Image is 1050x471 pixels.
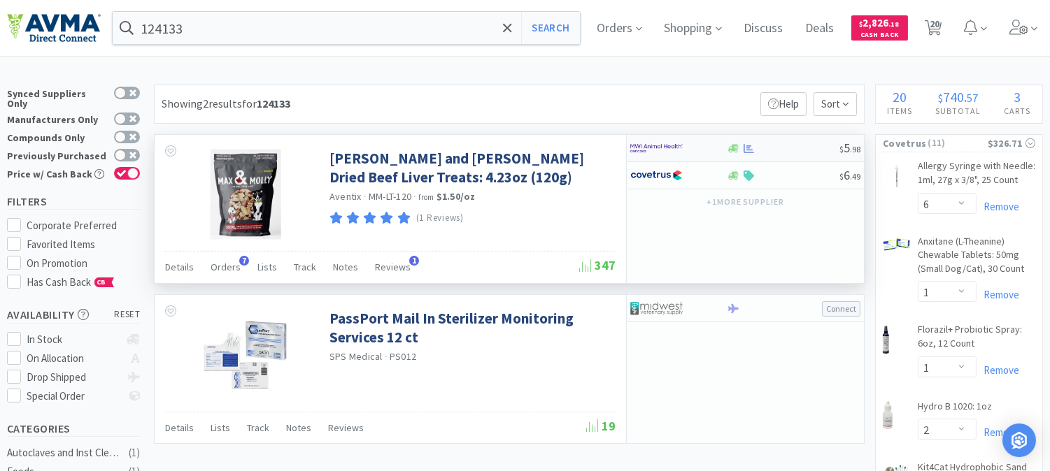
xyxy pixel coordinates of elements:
[7,87,107,108] div: Synced Suppliers Only
[364,190,367,203] span: ·
[369,190,411,203] span: MM-LT-120
[7,444,120,461] div: Autoclaves and Inst Cleaners
[860,31,900,41] span: Cash Back
[413,190,416,203] span: ·
[294,261,316,273] span: Track
[521,12,579,44] button: Search
[851,9,908,47] a: $2,826.18Cash Back
[839,171,844,182] span: $
[95,278,109,287] span: CB
[27,217,141,234] div: Corporate Preferred
[329,350,383,363] a: SPS Medical
[967,91,979,105] span: 57
[329,190,362,203] a: Aventix
[211,261,241,273] span: Orders
[876,104,924,117] h4: Items
[630,298,683,319] img: 4dd14cff54a648ac9e977f0c5da9bc2e_5.png
[113,12,580,44] input: Search by item, sku, manufacturer, ingredient, size...
[579,257,616,273] span: 347
[977,288,1019,301] a: Remove
[385,350,388,363] span: ·
[944,88,965,106] span: 740
[7,307,140,323] h5: Availability
[860,20,863,29] span: $
[257,96,290,110] strong: 124133
[893,88,907,106] span: 20
[739,22,789,35] a: Discuss
[919,24,948,36] a: 20
[7,131,107,143] div: Compounds Only
[839,167,860,183] span: 6
[800,22,840,35] a: Deals
[7,13,101,43] img: e4e33dab9f054f5782a47901c742baa9_102.png
[27,350,120,367] div: On Allocation
[977,426,1019,439] a: Remove
[883,238,911,252] img: c681fa8e291e4a638967b64739b42c85_31878.png
[247,421,269,434] span: Track
[27,369,120,386] div: Drop Shipped
[850,144,860,154] span: . 98
[883,326,889,354] img: c0ccdded0de4438499eb41697d571216_35128.png
[27,255,141,272] div: On Promotion
[27,275,115,289] span: Has Cash Back
[7,167,107,179] div: Price w/ Cash Back
[918,400,992,419] a: Hydro B 1020: 1oz
[7,421,140,437] h5: Categories
[329,309,612,347] a: PassPort Mail In Sterilizer Monitoring Services 12 ct
[918,235,1035,282] a: Anxitane (L-Theanine) Chewable Tablets: 50mg (Small Dog/Cat), 30 Count
[27,388,120,405] div: Special Order
[375,261,411,273] span: Reviews
[328,421,364,434] span: Reviews
[814,92,857,116] span: Sort
[993,104,1042,117] h4: Carts
[883,162,911,190] img: 516374a87bc84583951ca083a71c4f3a_757512.png
[7,194,140,210] h5: Filters
[239,256,249,266] span: 7
[27,236,141,253] div: Favorited Items
[924,90,993,104] div: .
[883,136,926,151] span: Covetrus
[162,95,290,113] div: Showing 2 results
[939,91,944,105] span: $
[257,261,277,273] span: Lists
[977,200,1019,213] a: Remove
[419,192,434,202] span: from
[977,363,1019,377] a: Remove
[630,138,683,159] img: f6b2451649754179b5b4e0c70c3f7cb0_2.png
[7,113,107,124] div: Manufacturers Only
[822,301,860,317] button: Connect
[988,136,1035,151] div: $326.71
[700,192,791,212] button: +1more supplier
[1002,423,1036,457] div: Open Intercom Messenger
[883,401,893,429] img: 186722887f914651b09ac5eb59b13c94_26693.png
[242,96,290,110] span: for
[286,421,311,434] span: Notes
[165,261,194,273] span: Details
[409,256,419,266] span: 1
[1014,88,1021,106] span: 3
[630,165,683,186] img: 77fca1acd8b6420a9015268ca798ef17_1.png
[860,16,900,29] span: 2,826
[210,149,282,240] img: 6a2d654cc82b4f50ac9f2e908bd45ac9_716398.png
[115,307,141,322] span: reset
[850,171,860,182] span: . 49
[329,149,612,187] a: [PERSON_NAME] and [PERSON_NAME] Dried Beef Liver Treats: 4.23oz (120g)
[437,190,476,203] strong: $1.50 / oz
[27,331,120,348] div: In Stock
[165,421,194,434] span: Details
[924,104,993,117] h4: Subtotal
[390,350,416,363] span: PS012
[333,261,358,273] span: Notes
[211,421,230,434] span: Lists
[889,20,900,29] span: . 18
[760,92,807,116] p: Help
[839,144,844,154] span: $
[7,149,107,161] div: Previously Purchased
[200,309,291,400] img: 31db0b50648b4fbfa4c16b7a90187e90_672089.jpeg
[926,136,987,150] span: ( 11 )
[918,159,1035,192] a: Allergy Syringe with Needle: 1ml, 27g x 3/8", 25 Count
[839,140,860,156] span: 5
[918,323,1035,356] a: Florazil+ Probiotic Spray: 6oz, 12 Count
[416,211,464,226] p: (1 Reviews)
[129,444,140,461] div: ( 1 )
